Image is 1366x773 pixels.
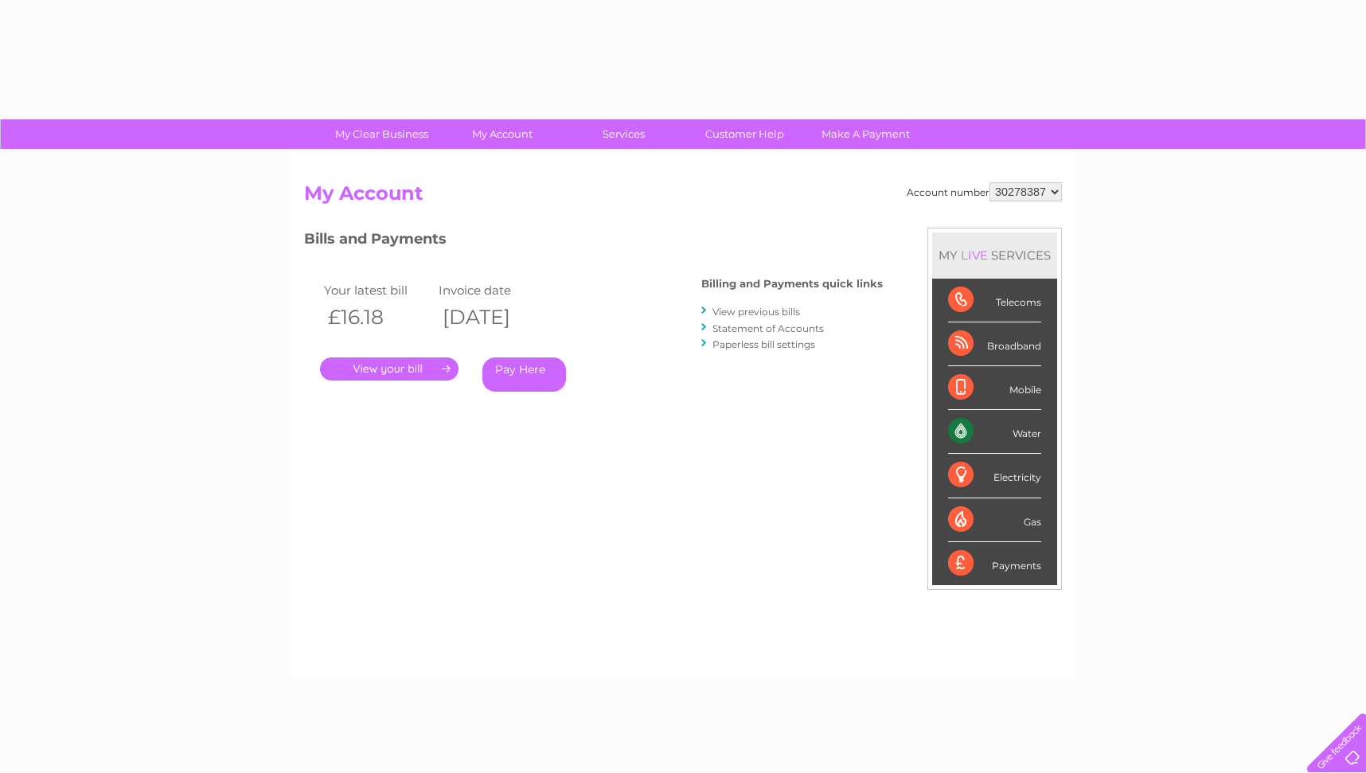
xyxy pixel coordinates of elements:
[435,279,549,301] td: Invoice date
[435,301,549,334] th: [DATE]
[948,454,1041,498] div: Electricity
[712,338,815,350] a: Paperless bill settings
[948,322,1041,366] div: Broadband
[304,182,1062,213] h2: My Account
[948,542,1041,585] div: Payments
[948,366,1041,410] div: Mobile
[437,119,568,149] a: My Account
[558,119,689,149] a: Services
[304,228,883,256] h3: Bills and Payments
[948,279,1041,322] div: Telecoms
[320,301,435,334] th: £16.18
[800,119,931,149] a: Make A Payment
[320,357,459,381] a: .
[482,357,566,392] a: Pay Here
[907,182,1062,201] div: Account number
[712,306,800,318] a: View previous bills
[712,322,824,334] a: Statement of Accounts
[948,498,1041,542] div: Gas
[932,232,1057,278] div: MY SERVICES
[320,279,435,301] td: Your latest bill
[316,119,447,149] a: My Clear Business
[701,278,883,290] h4: Billing and Payments quick links
[958,248,991,263] div: LIVE
[679,119,810,149] a: Customer Help
[948,410,1041,454] div: Water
